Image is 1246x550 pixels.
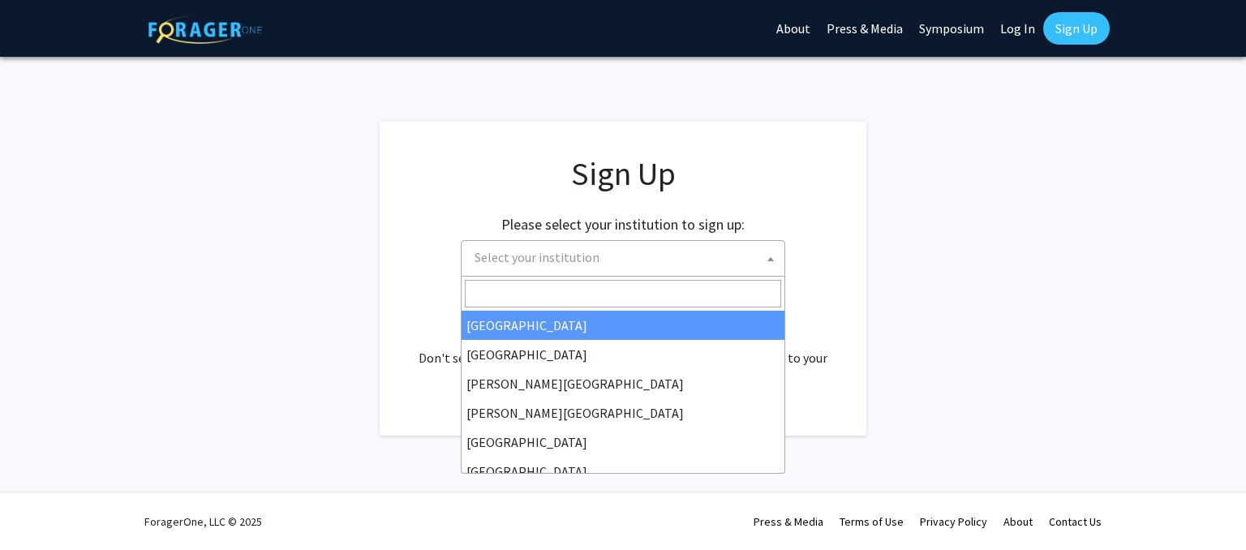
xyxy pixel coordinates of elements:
[468,241,784,274] span: Select your institution
[144,493,262,550] div: ForagerOne, LLC © 2025
[412,309,834,387] div: Already have an account? . Don't see your institution? about bringing ForagerOne to your institut...
[461,240,785,277] span: Select your institution
[1003,514,1033,529] a: About
[462,457,784,486] li: [GEOGRAPHIC_DATA]
[462,311,784,340] li: [GEOGRAPHIC_DATA]
[462,398,784,428] li: [PERSON_NAME][GEOGRAPHIC_DATA]
[1177,477,1234,538] iframe: Chat
[754,514,823,529] a: Press & Media
[920,514,987,529] a: Privacy Policy
[1043,12,1110,45] a: Sign Up
[1049,514,1102,529] a: Contact Us
[465,280,781,307] input: Search
[840,514,904,529] a: Terms of Use
[501,216,745,234] h2: Please select your institution to sign up:
[462,428,784,457] li: [GEOGRAPHIC_DATA]
[462,340,784,369] li: [GEOGRAPHIC_DATA]
[462,369,784,398] li: [PERSON_NAME][GEOGRAPHIC_DATA]
[475,249,599,265] span: Select your institution
[148,15,262,44] img: ForagerOne Logo
[412,154,834,193] h1: Sign Up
